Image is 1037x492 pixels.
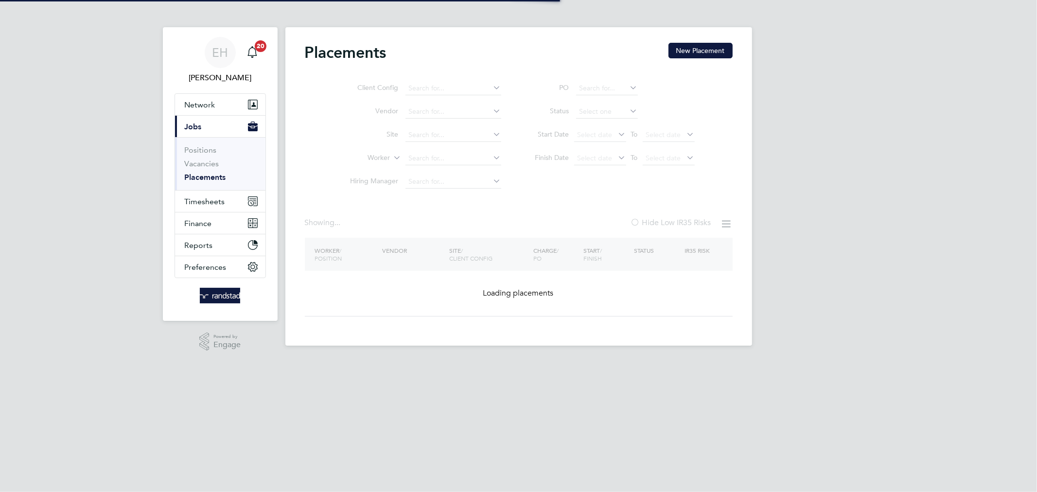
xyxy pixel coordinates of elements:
span: EH [212,46,228,59]
nav: Main navigation [163,27,278,321]
button: Finance [175,212,265,234]
span: Engage [213,341,241,349]
a: Positions [185,145,217,155]
img: randstad-logo-retina.png [200,288,240,303]
span: ... [335,218,341,228]
span: Jobs [185,122,202,131]
span: Network [185,100,215,109]
a: Go to home page [175,288,266,303]
span: Timesheets [185,197,225,206]
div: Showing [305,218,343,228]
a: Vacancies [185,159,219,168]
span: Emma Howells [175,72,266,84]
h2: Placements [305,43,387,62]
button: New Placement [668,43,733,58]
label: Hide Low IR35 Risks [631,218,711,228]
span: Preferences [185,263,227,272]
button: Jobs [175,116,265,137]
button: Preferences [175,256,265,278]
span: 20 [255,40,266,52]
span: Powered by [213,333,241,341]
a: Placements [185,173,226,182]
button: Timesheets [175,191,265,212]
button: Network [175,94,265,115]
a: EH[PERSON_NAME] [175,37,266,84]
span: Finance [185,219,212,228]
a: 20 [243,37,262,68]
div: Jobs [175,137,265,190]
span: Reports [185,241,213,250]
button: Reports [175,234,265,256]
a: Powered byEngage [199,333,241,351]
